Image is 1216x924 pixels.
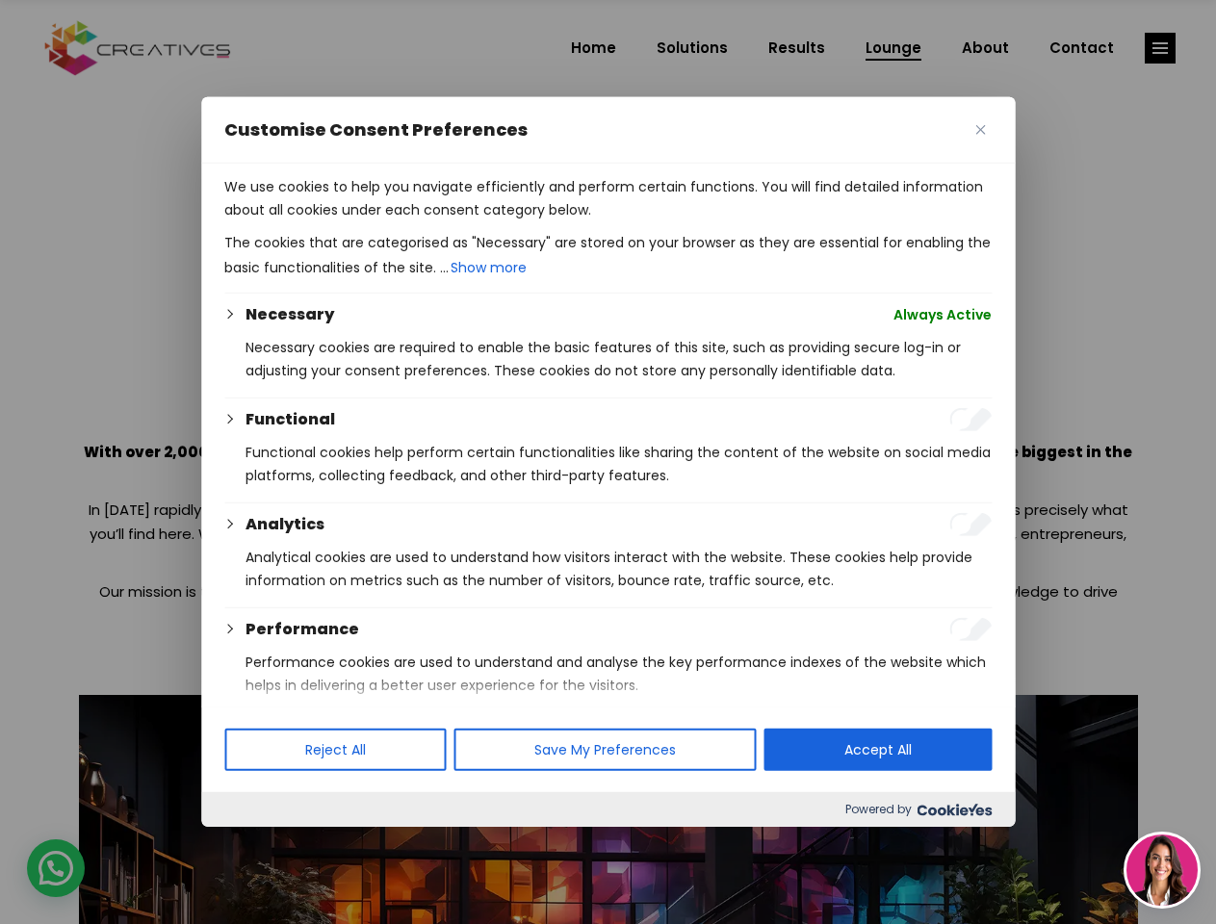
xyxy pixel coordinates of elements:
button: Performance [246,618,359,641]
button: Show more [449,254,529,281]
button: Analytics [246,513,324,536]
p: Functional cookies help perform certain functionalities like sharing the content of the website o... [246,441,992,487]
button: Accept All [763,729,992,771]
p: Necessary cookies are required to enable the basic features of this site, such as providing secur... [246,336,992,382]
div: Customise Consent Preferences [201,97,1015,827]
button: Save My Preferences [453,729,756,771]
span: Always Active [893,303,992,326]
p: We use cookies to help you navigate efficiently and perform certain functions. You will find deta... [224,175,992,221]
button: Functional [246,408,335,431]
p: The cookies that are categorised as "Necessary" are stored on your browser as they are essential ... [224,231,992,281]
button: Close [969,118,992,141]
button: Reject All [224,729,446,771]
div: Powered by [201,792,1015,827]
input: Enable Performance [949,618,992,641]
span: Customise Consent Preferences [224,118,528,141]
p: Performance cookies are used to understand and analyse the key performance indexes of the website... [246,651,992,697]
input: Enable Functional [949,408,992,431]
img: agent [1126,834,1198,906]
input: Enable Analytics [949,513,992,536]
button: Necessary [246,303,334,326]
p: Analytical cookies are used to understand how visitors interact with the website. These cookies h... [246,546,992,592]
img: Close [975,125,985,135]
img: Cookieyes logo [917,804,992,816]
